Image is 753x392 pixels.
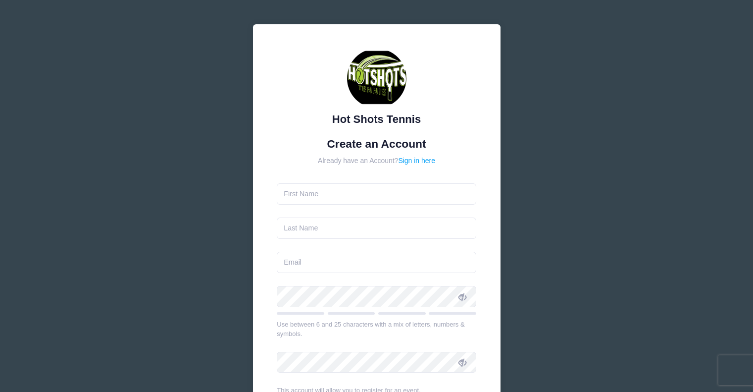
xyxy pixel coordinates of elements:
div: Use between 6 and 25 characters with a mix of letters, numbers & symbols. [277,320,476,339]
input: Email [277,252,476,273]
input: First Name [277,183,476,205]
a: Sign in here [398,157,435,165]
h1: Create an Account [277,137,476,151]
img: Hot Shots Tennis [347,49,406,108]
input: Last Name [277,218,476,239]
div: Hot Shots Tennis [277,111,476,127]
div: Already have an Account? [277,156,476,166]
